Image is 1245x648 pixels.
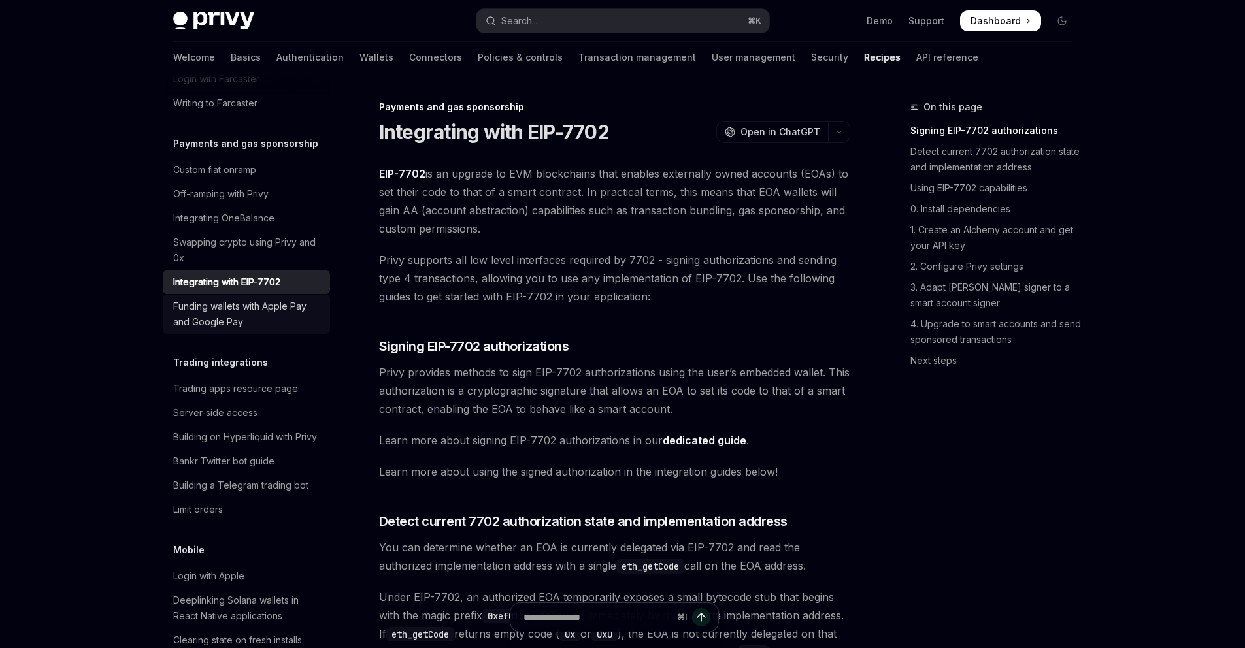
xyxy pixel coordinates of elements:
[163,91,330,115] a: Writing to Farcaster
[173,274,280,290] div: Integrating with EIP-7702
[173,405,257,421] div: Server-side access
[173,355,268,370] h5: Trading integrations
[916,42,978,73] a: API reference
[379,363,850,418] span: Privy provides methods to sign EIP-7702 authorizations using the user’s embedded wallet. This aut...
[173,381,298,397] div: Trading apps resource page
[173,235,322,266] div: Swapping crypto using Privy and 0x
[478,42,563,73] a: Policies & controls
[910,199,1083,219] a: 0. Install dependencies
[1052,10,1072,31] button: Toggle dark mode
[409,42,462,73] a: Connectors
[276,42,344,73] a: Authentication
[379,462,850,481] span: Learn more about using the signed authorization in the integration guides below!
[379,120,609,144] h1: Integrating with EIP-7702
[578,42,696,73] a: Transaction management
[173,632,302,648] div: Clearing state on fresh installs
[692,608,710,626] button: Send message
[379,101,850,114] div: Payments and gas sponsorship
[379,251,850,306] span: Privy supports all low level interfaces required by 7702 - signing authorizations and sending typ...
[173,502,223,517] div: Limit orders
[163,158,330,182] a: Custom fiat onramp
[379,337,569,355] span: Signing EIP-7702 authorizations
[173,12,254,30] img: dark logo
[379,167,425,181] a: EIP-7702
[379,165,850,238] span: is an upgrade to EVM blockchains that enables externally owned accounts (EOAs) to set their code ...
[379,538,850,575] span: You can determine whether an EOA is currently delegated via EIP-7702 and read the authorized impl...
[923,99,982,115] span: On this page
[163,270,330,294] a: Integrating with EIP-7702
[523,603,672,632] input: Ask a question...
[163,498,330,521] a: Limit orders
[163,377,330,400] a: Trading apps resource page
[910,120,1083,141] a: Signing EIP-7702 authorizations
[173,162,256,178] div: Custom fiat onramp
[163,231,330,270] a: Swapping crypto using Privy and 0x
[163,182,330,206] a: Off-ramping with Privy
[173,568,244,584] div: Login with Apple
[960,10,1041,31] a: Dashboard
[163,449,330,473] a: Bankr Twitter bot guide
[173,429,317,445] div: Building on Hyperliquid with Privy
[908,14,944,27] a: Support
[811,42,848,73] a: Security
[910,256,1083,277] a: 2. Configure Privy settings
[173,542,205,558] h5: Mobile
[163,401,330,425] a: Server-side access
[740,125,820,138] span: Open in ChatGPT
[379,512,788,530] span: Detect current 7702 authorization state and implementation address
[910,141,1083,178] a: Detect current 7702 authorization state and implementation address
[173,95,257,111] div: Writing to Farcaster
[359,42,393,73] a: Wallets
[163,425,330,449] a: Building on Hyperliquid with Privy
[173,478,308,493] div: Building a Telegram trading bot
[173,42,215,73] a: Welcome
[716,121,828,143] button: Open in ChatGPT
[864,42,901,73] a: Recipes
[501,13,538,29] div: Search...
[173,136,318,152] h5: Payments and gas sponsorship
[379,431,850,449] span: Learn more about signing EIP-7702 authorizations in our .
[163,589,330,628] a: Deeplinking Solana wallets in React Native applications
[163,474,330,497] a: Building a Telegram trading bot
[910,178,1083,199] a: Using EIP-7702 capabilities
[173,186,269,202] div: Off-ramping with Privy
[173,299,322,330] div: Funding wallets with Apple Pay and Google Pay
[748,16,761,26] span: ⌘ K
[173,210,274,226] div: Integrating OneBalance
[867,14,893,27] a: Demo
[663,434,746,447] a: dedicated guide
[173,453,274,469] div: Bankr Twitter bot guide
[910,277,1083,314] a: 3. Adapt [PERSON_NAME] signer to a smart account signer
[712,42,795,73] a: User management
[971,14,1021,27] span: Dashboard
[616,559,684,574] code: eth_getCode
[163,295,330,334] a: Funding wallets with Apple Pay and Google Pay
[910,219,1083,256] a: 1. Create an Alchemy account and get your API key
[231,42,261,73] a: Basics
[910,314,1083,350] a: 4. Upgrade to smart accounts and send sponsored transactions
[163,564,330,588] a: Login with Apple
[910,350,1083,371] a: Next steps
[173,592,322,624] div: Deeplinking Solana wallets in React Native applications
[163,206,330,230] a: Integrating OneBalance
[476,9,769,33] button: Open search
